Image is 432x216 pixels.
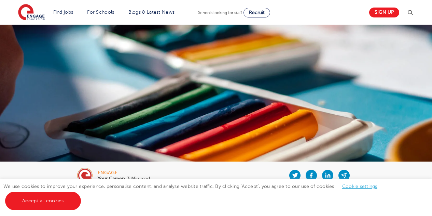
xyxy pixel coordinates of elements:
[249,10,265,15] span: Recruit
[5,192,81,210] a: Accept all cookies
[18,4,45,21] img: Engage Education
[3,184,384,203] span: We use cookies to improve your experience, personalise content, and analyse website traffic. By c...
[53,10,73,15] a: Find jobs
[198,10,242,15] span: Schools looking for staff
[128,10,175,15] a: Blogs & Latest News
[369,8,399,17] a: Sign up
[98,176,124,181] b: Your Career
[98,176,150,181] p: • 3 Min read
[98,170,150,175] div: engage
[87,10,114,15] a: For Schools
[342,184,377,189] a: Cookie settings
[243,8,270,17] a: Recruit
